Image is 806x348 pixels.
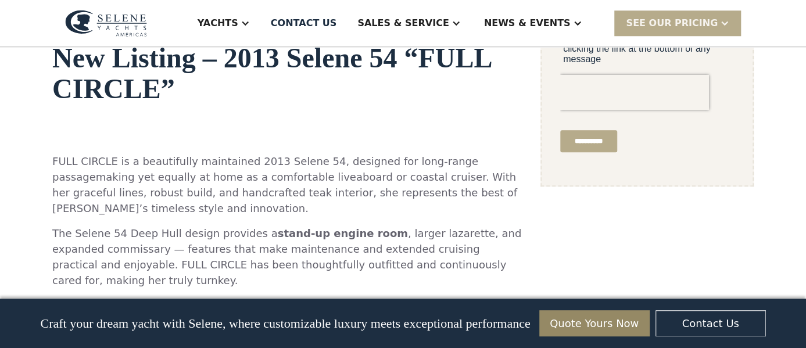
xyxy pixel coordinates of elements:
[271,16,337,30] div: Contact US
[3,259,132,279] strong: I want to subscribe to your Newsletter.
[52,119,524,144] h3: ‍
[65,10,147,37] img: logo
[52,42,491,104] strong: New Listing – 2013 Selene 54 “FULL CIRCLE”
[52,153,524,216] p: FULL CIRCLE is a beautifully maintained 2013 Selene 54, designed for long-range passagemaking yet...
[626,16,718,30] div: SEE Our Pricing
[539,310,650,336] a: Quote Yours Now
[278,227,408,239] strong: stand-up engine room
[484,16,571,30] div: News & EVENTS
[198,16,238,30] div: Yachts
[52,225,524,288] p: The Selene 54 Deep Hull design provides a , larger lazarette, and expanded commissary — features ...
[3,259,154,300] span: Unsubscribe any time by clicking the link at the bottom of any message
[52,297,524,313] p: ‍
[40,316,530,331] p: Craft your dream yacht with Selene, where customizable luxury meets exceptional performance
[614,10,741,35] div: SEE Our Pricing
[655,310,766,336] a: Contact Us
[3,259,11,267] input: I want to subscribe to your Newsletter.Unsubscribe any time by clicking the link at the bottom of...
[357,16,449,30] div: Sales & Service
